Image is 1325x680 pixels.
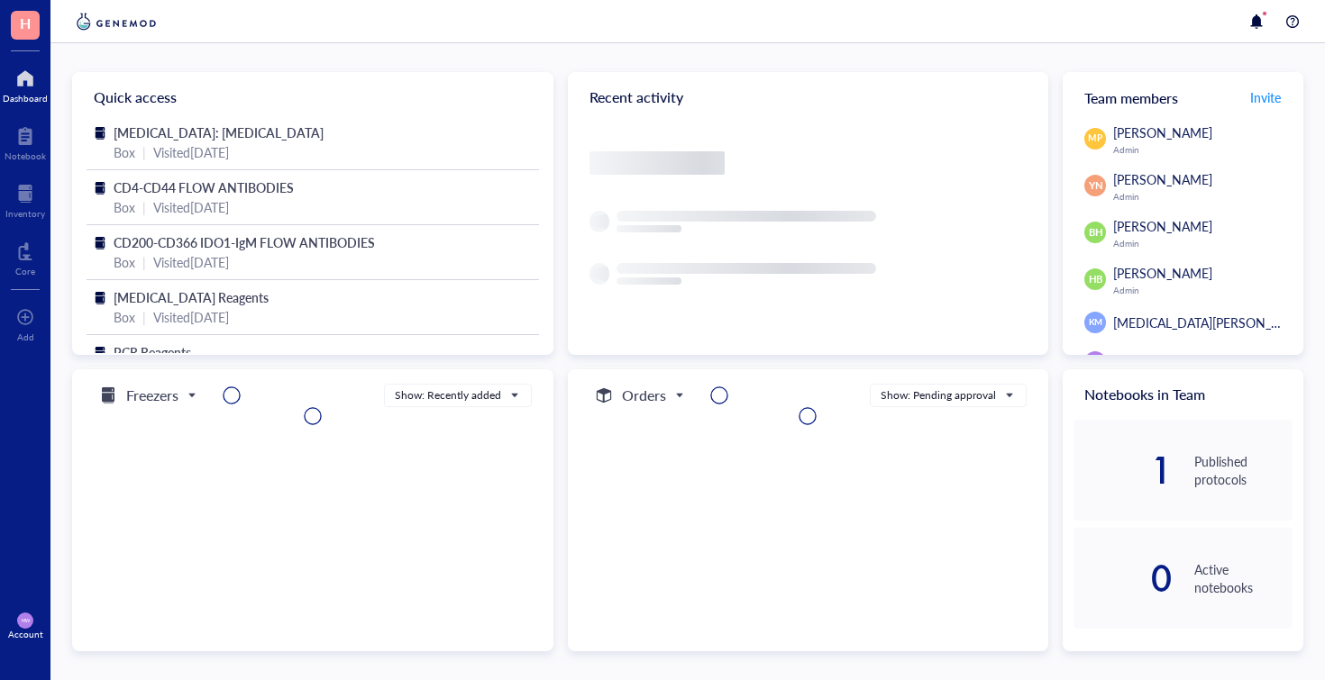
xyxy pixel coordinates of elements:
div: Inventory [5,208,45,219]
div: Team members [1063,72,1303,122]
span: PCR Reagents [114,343,191,361]
div: Notebooks in Team [1063,369,1303,420]
div: Recent activity [568,72,1049,122]
span: BH [1088,225,1102,240]
span: [MEDICAL_DATA] Reagents [114,288,269,306]
div: Account [8,629,43,639]
div: Admin [1113,144,1293,155]
span: CD4-CD44 FLOW ANTIBODIES [114,178,294,196]
div: | [142,197,146,217]
div: Quick access [72,72,553,122]
a: Inventory [5,179,45,219]
div: | [142,142,146,162]
div: Box [114,142,135,162]
div: Visited [DATE] [153,142,229,162]
a: Notebook [5,122,46,161]
div: Box [114,307,135,327]
div: Active notebooks [1194,560,1293,596]
div: Box [114,197,135,217]
div: Add [17,331,34,342]
h5: Orders [622,385,666,406]
span: [PERSON_NAME] [1113,264,1212,282]
span: HB [1088,272,1102,287]
span: MW [21,618,30,623]
a: Dashboard [3,64,48,104]
img: genemod-logo [72,11,160,32]
div: | [142,307,146,327]
div: Visited [DATE] [153,197,229,217]
span: [PERSON_NAME] [1113,170,1212,188]
div: Visited [DATE] [153,307,229,327]
div: Admin [1113,238,1293,249]
span: MP [1089,131,1102,145]
span: CD200-CD366 IDO1-IgM FLOW ANTIBODIES [114,233,375,251]
div: Admin [1113,285,1293,295]
div: 1 [1074,456,1172,485]
div: Published protocols [1194,452,1293,488]
span: KM [1089,316,1102,329]
h5: Freezers [126,385,178,406]
span: [PERSON_NAME] [1113,123,1212,141]
div: Dashboard [3,93,48,104]
div: Notebook [5,150,46,161]
div: | [142,252,146,272]
button: Invite [1249,83,1282,112]
div: Admin [1113,191,1293,202]
span: [MEDICAL_DATA]: [MEDICAL_DATA] [114,123,324,141]
span: Invite [1250,88,1281,106]
span: [PERSON_NAME] [1113,353,1212,371]
div: Show: Recently added [395,387,501,403]
div: Core [15,266,35,277]
span: [MEDICAL_DATA][PERSON_NAME] [1113,313,1311,331]
span: YN [1088,178,1102,194]
span: H [20,12,31,34]
div: Visited [DATE] [153,252,229,272]
span: [PERSON_NAME] [1113,217,1212,235]
div: Box [114,252,135,272]
a: Core [15,237,35,277]
div: Show: Pending approval [881,387,996,403]
div: 0 [1074,564,1172,593]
